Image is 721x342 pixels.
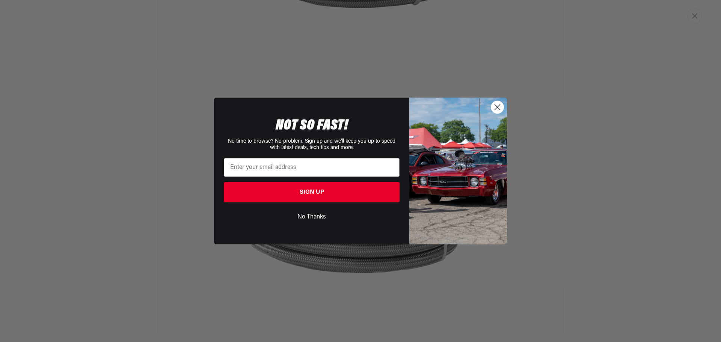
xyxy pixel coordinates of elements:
[224,182,400,202] button: SIGN UP
[224,158,400,177] input: Enter your email address
[491,101,504,114] button: Close dialog
[276,118,348,133] span: NOT SO FAST!
[224,210,400,224] button: No Thanks
[228,139,395,151] span: No time to browse? No problem. Sign up and we'll keep you up to speed with latest deals, tech tip...
[409,98,507,244] img: 85cdd541-2605-488b-b08c-a5ee7b438a35.jpeg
